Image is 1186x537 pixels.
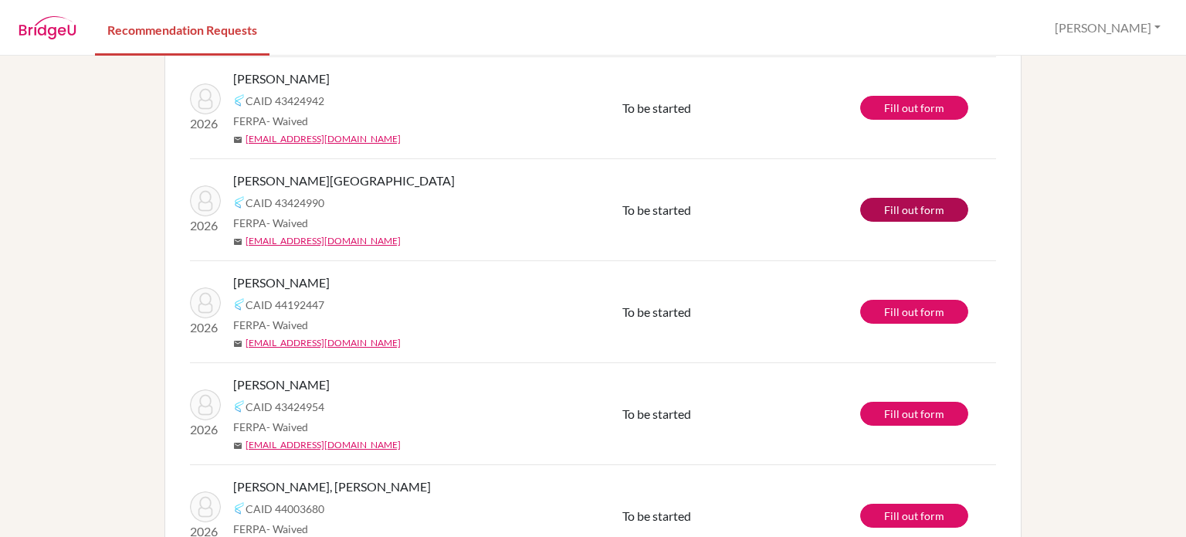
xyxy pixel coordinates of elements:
span: To be started [622,202,691,217]
img: Rouzier Monteiro, Jeferson [190,491,221,522]
img: Common App logo [233,94,246,107]
span: [PERSON_NAME] [233,274,330,292]
a: [EMAIL_ADDRESS][DOMAIN_NAME] [246,132,401,146]
span: FERPA [233,419,308,435]
span: [PERSON_NAME] [233,376,330,394]
a: [EMAIL_ADDRESS][DOMAIN_NAME] [246,234,401,248]
img: Common App logo [233,502,246,515]
span: To be started [622,304,691,319]
a: Fill out form [860,96,968,120]
button: [PERSON_NAME] [1048,13,1167,42]
span: CAID 43424942 [246,93,324,109]
a: [EMAIL_ADDRESS][DOMAIN_NAME] [246,438,401,452]
p: 2026 [190,420,221,439]
span: FERPA [233,215,308,231]
span: [PERSON_NAME] [233,70,330,88]
span: [PERSON_NAME][GEOGRAPHIC_DATA] [233,172,455,190]
span: CAID 44003680 [246,501,324,517]
a: Recommendation Requests [95,2,269,56]
a: [EMAIL_ADDRESS][DOMAIN_NAME] [246,336,401,350]
img: Abraham, Stefano [190,389,221,420]
span: [PERSON_NAME], [PERSON_NAME] [233,478,431,496]
span: FERPA [233,521,308,537]
span: FERPA [233,317,308,333]
img: Common App logo [233,196,246,209]
span: mail [233,339,242,348]
img: BridgeU logo [19,16,76,39]
span: To be started [622,406,691,421]
a: Fill out form [860,198,968,222]
a: Fill out form [860,504,968,528]
span: CAID 43424954 [246,399,324,415]
span: To be started [622,100,691,115]
span: mail [233,237,242,246]
span: CAID 43424990 [246,195,324,211]
span: - Waived [266,114,308,127]
a: Fill out form [860,402,968,426]
img: Supplice, Jonathan [190,287,221,318]
p: 2026 [190,216,221,235]
span: mail [233,441,242,450]
span: To be started [622,508,691,523]
img: Antoine, Owen [190,83,221,114]
a: Fill out form [860,300,968,324]
img: Common App logo [233,298,246,311]
span: - Waived [266,522,308,535]
span: FERPA [233,113,308,129]
span: mail [233,135,242,144]
p: 2026 [190,318,221,337]
span: - Waived [266,420,308,433]
span: - Waived [266,216,308,229]
span: CAID 44192447 [246,297,324,313]
span: - Waived [266,318,308,331]
p: 2026 [190,114,221,133]
img: Common App logo [233,400,246,413]
img: Pape, Selma [190,185,221,216]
